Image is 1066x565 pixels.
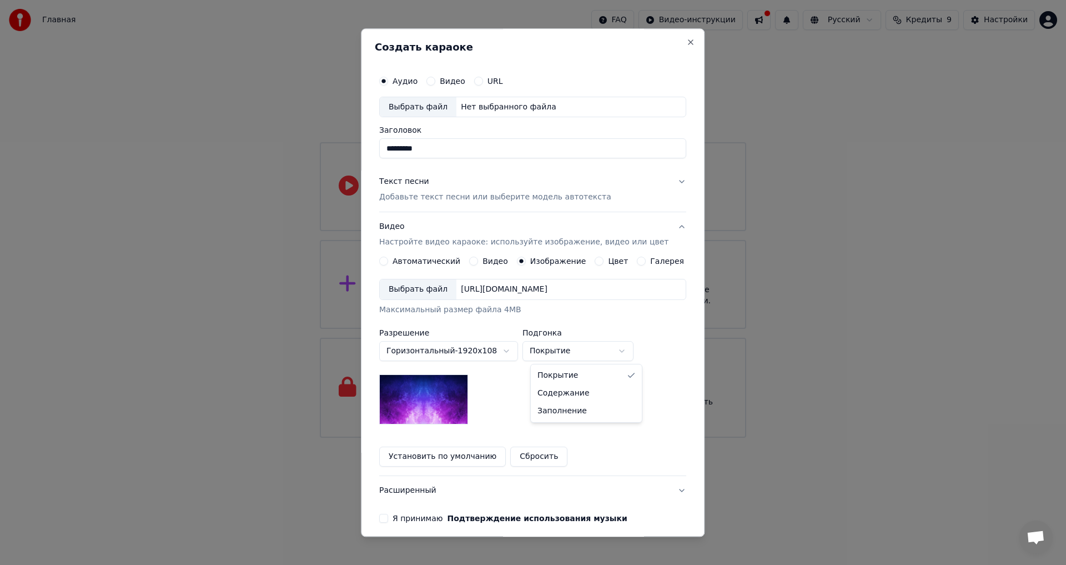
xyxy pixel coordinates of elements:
[379,447,506,467] button: Установить по умолчанию
[379,477,686,506] button: Расширенный
[379,127,686,134] label: Заголовок
[482,258,508,266] label: Видео
[440,77,465,85] label: Видео
[393,77,418,85] label: Аудио
[379,329,518,337] label: Разрешение
[456,284,552,296] div: [URL][DOMAIN_NAME]
[487,77,503,85] label: URL
[380,280,456,300] div: Выбрать файл
[537,406,587,417] span: Заполнение
[380,97,456,117] div: Выбрать файл
[379,177,429,188] div: Текст песни
[393,258,460,266] label: Автоматический
[375,42,691,52] h2: Создать караоке
[393,515,627,523] label: Я принимаю
[522,329,633,337] label: Подгонка
[379,222,668,248] div: Видео
[379,305,686,316] div: Максимальный размер файла 4MB
[609,258,628,266] label: Цвет
[379,237,668,248] p: Настройте видео караоке: используйте изображение, видео или цвет
[379,192,611,203] p: Добавьте текст песни или выберите модель автотекста
[511,447,568,467] button: Сбросить
[530,258,586,266] label: Изображение
[447,515,627,523] button: Подтверждение использования музыки
[537,388,590,399] span: Содержание
[456,102,561,113] div: Нет выбранного файла
[651,258,685,266] label: Галерея
[537,370,578,381] span: Покрытие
